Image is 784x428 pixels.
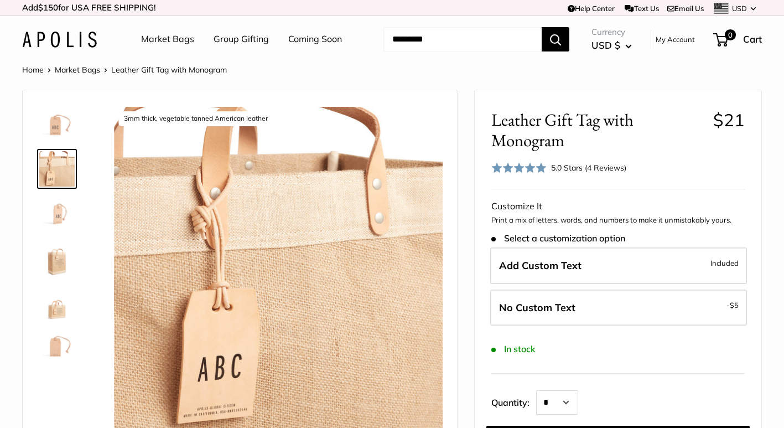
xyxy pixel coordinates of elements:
[39,284,75,319] img: description_The size is 2.25" X 3.75"
[591,24,632,40] span: Currency
[39,240,75,275] img: description_5 oz vegetable tanned American leather
[499,259,581,272] span: Add Custom Text
[111,65,227,75] span: Leather Gift Tag with Monogram
[39,107,75,142] img: description_Make it yours with custom printed text
[22,63,227,77] nav: Breadcrumb
[743,33,762,45] span: Cart
[490,290,747,326] label: Leave Blank
[491,387,536,415] label: Quantity:
[730,301,739,310] span: $5
[591,39,620,51] span: USD $
[37,326,77,366] a: description_No need for custom text? Choose this option
[490,247,747,284] label: Add Custom Text
[288,31,342,48] a: Coming Soon
[714,30,762,48] a: 0 Cart
[656,33,695,46] a: My Account
[710,256,739,270] span: Included
[37,149,77,189] a: description_3mm thick, vegetable tanned American leather
[22,65,44,75] a: Home
[39,195,75,231] img: description_Custom printed text with eco-friendly ink
[568,4,615,13] a: Help Center
[542,27,569,51] button: Search
[491,344,535,354] span: In stock
[551,162,626,174] div: 5.0 Stars (4 Reviews)
[726,298,739,312] span: -
[37,193,77,233] a: description_Custom printed text with eco-friendly ink
[118,111,273,126] div: 3mm thick, vegetable tanned American leather
[9,386,118,419] iframe: Sign Up via Text for Offers
[491,215,745,226] p: Print a mix of letters, words, and numbers to make it unmistakably yours.
[39,328,75,364] img: description_No need for custom text? Choose this option
[383,27,542,51] input: Search...
[39,151,75,187] img: description_3mm thick, vegetable tanned American leather
[38,2,58,13] span: $150
[55,65,100,75] a: Market Bags
[591,37,632,54] button: USD $
[491,159,626,176] div: 5.0 Stars (4 Reviews)
[22,32,97,48] img: Apolis
[37,238,77,277] a: description_5 oz vegetable tanned American leather
[37,105,77,145] a: description_Make it yours with custom printed text
[725,29,736,40] span: 0
[491,110,704,151] span: Leather Gift Tag with Monogram
[713,109,745,131] span: $21
[625,4,658,13] a: Text Us
[667,4,704,13] a: Email Us
[214,31,269,48] a: Group Gifting
[732,4,747,13] span: USD
[141,31,194,48] a: Market Bags
[37,282,77,322] a: description_The size is 2.25" X 3.75"
[491,198,745,215] div: Customize It
[499,301,575,314] span: No Custom Text
[491,233,625,244] span: Select a customization option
